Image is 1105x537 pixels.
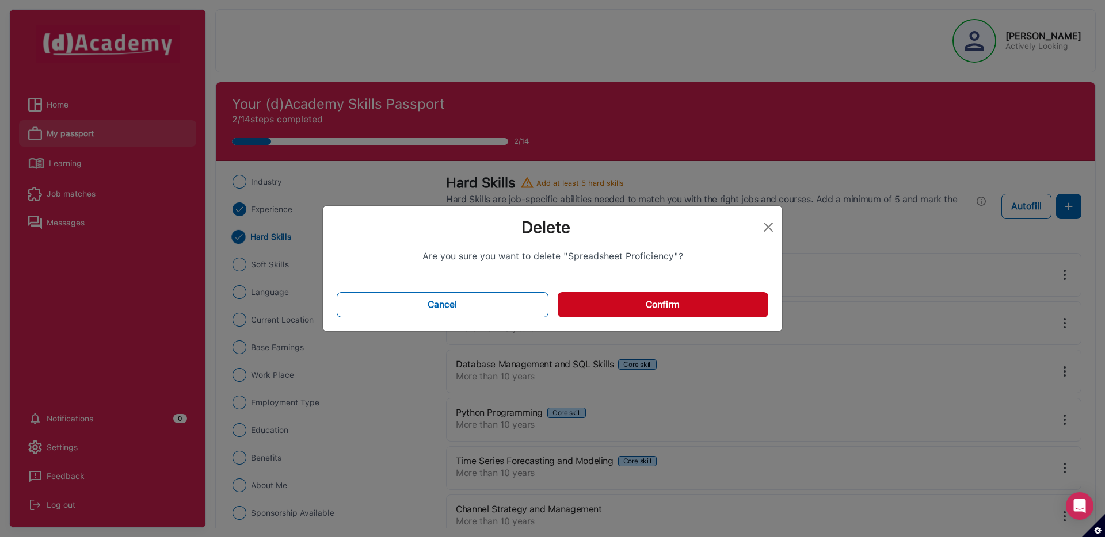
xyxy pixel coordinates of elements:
[759,218,778,236] button: Close
[1066,492,1093,520] div: Open Intercom Messenger
[337,292,548,317] button: Cancel
[422,251,683,262] span: Are you sure you want to delete "Spreadsheet Proficiency"?
[558,292,768,317] button: Confirm
[332,215,759,239] div: Delete
[1082,514,1105,537] button: Set cookie preferences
